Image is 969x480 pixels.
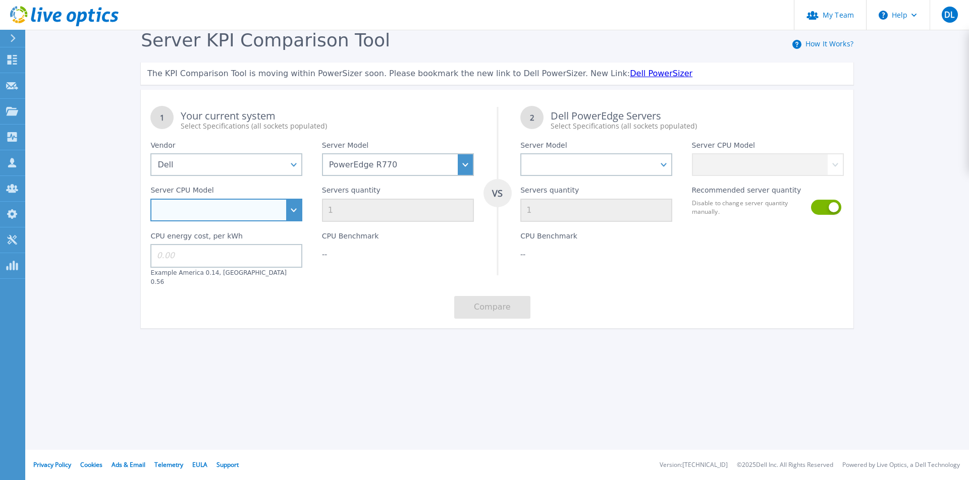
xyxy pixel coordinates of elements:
[150,141,175,153] label: Vendor
[520,232,577,244] label: CPU Benchmark
[154,460,183,469] a: Telemetry
[737,462,833,468] li: © 2025 Dell Inc. All Rights Reserved
[112,460,145,469] a: Ads & Email
[520,186,579,198] label: Servers quantity
[692,199,805,216] label: Disable to change server quantity manually.
[692,186,801,198] label: Recommended server quantity
[147,69,630,78] span: The KPI Comparison Tool is moving within PowerSizer soon. Please bookmark the new link to Dell Po...
[217,460,239,469] a: Support
[160,112,165,123] tspan: 1
[322,249,474,259] div: --
[492,187,503,199] tspan: VS
[454,296,530,319] button: Compare
[192,460,207,469] a: EULA
[630,69,692,78] a: Dell PowerSizer
[520,249,672,259] div: --
[322,186,381,198] label: Servers quantity
[805,39,853,48] a: How It Works?
[322,232,379,244] label: CPU Benchmark
[842,462,960,468] li: Powered by Live Optics, a Dell Technology
[150,244,302,267] input: 0.00
[150,186,213,198] label: Server CPU Model
[551,121,843,131] div: Select Specifications (all sockets populated)
[530,112,534,123] tspan: 2
[944,11,954,19] span: DL
[692,141,755,153] label: Server CPU Model
[520,141,567,153] label: Server Model
[322,141,368,153] label: Server Model
[80,460,102,469] a: Cookies
[181,111,473,131] div: Your current system
[551,111,843,131] div: Dell PowerEdge Servers
[150,232,243,244] label: CPU energy cost, per kWh
[33,460,71,469] a: Privacy Policy
[181,121,473,131] div: Select Specifications (all sockets populated)
[141,30,390,50] span: Server KPI Comparison Tool
[150,269,287,285] label: Example America 0.14, [GEOGRAPHIC_DATA] 0.56
[660,462,728,468] li: Version: [TECHNICAL_ID]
